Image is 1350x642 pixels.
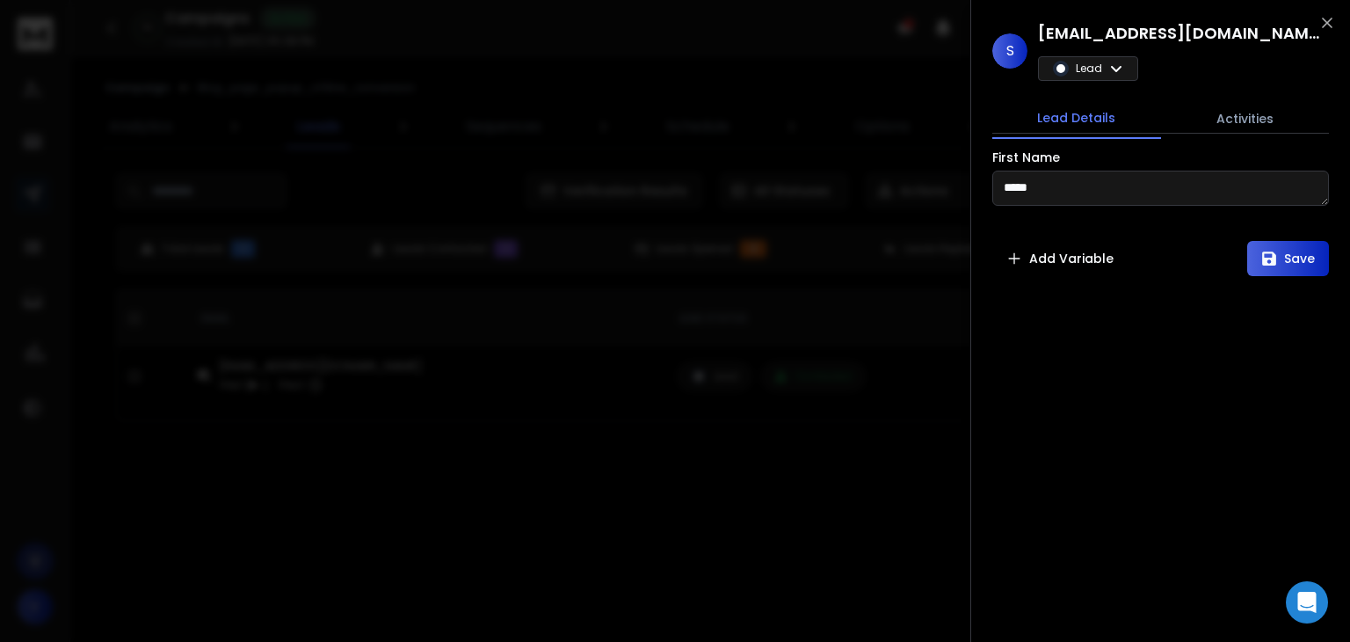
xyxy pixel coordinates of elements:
button: Lead Details [992,98,1161,139]
button: Save [1247,241,1329,276]
button: Activities [1161,99,1330,138]
p: Lead [1076,62,1102,76]
div: Open Intercom Messenger [1286,581,1328,624]
button: Add Variable [992,241,1128,276]
label: First Name [992,151,1060,164]
h1: [EMAIL_ADDRESS][DOMAIN_NAME] [1038,21,1319,46]
span: S [992,33,1027,69]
